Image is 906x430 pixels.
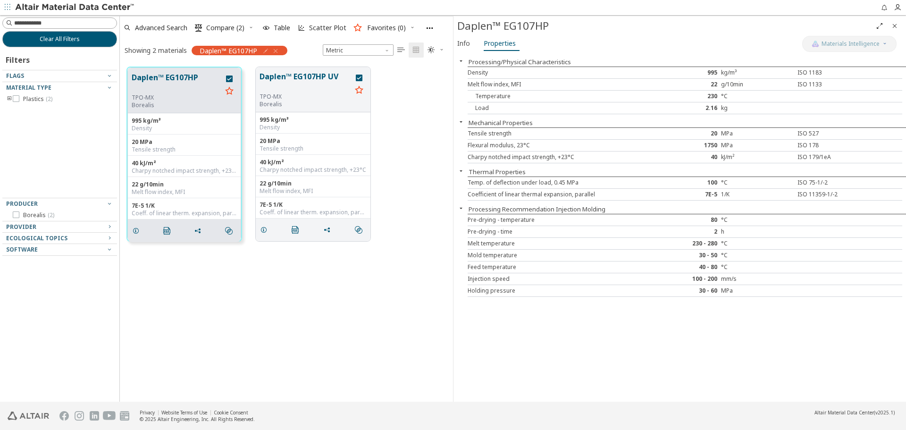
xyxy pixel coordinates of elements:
i: toogle group [6,95,13,103]
div: 40 - 80 [649,263,721,271]
button: Theme [424,42,448,58]
span: Plastics [23,95,52,103]
a: Website Terms of Use [161,409,207,416]
div: 30 - 60 [649,287,721,295]
div: Flexural modulus, 23°C [468,142,649,149]
span: Software [6,245,38,253]
div: Charpy notched impact strength, +23°C [132,167,237,175]
div: TPO-MX [132,94,222,101]
button: Ecological Topics [2,233,117,244]
span: Altair Material Data Center [814,409,874,416]
div: mm/s [721,275,794,283]
div: Pre-drying - time [468,228,649,236]
div: 995 kg/m³ [132,117,237,125]
div: 1/K [721,191,794,198]
div: °C [721,179,794,186]
span: Provider [6,223,36,231]
div: °C [721,252,794,259]
div: 80 [649,216,721,224]
div: ISO 1183 [794,69,866,76]
div: Daplen™ EG107HP [457,18,872,34]
button: Close [453,204,469,212]
i:  [355,226,362,234]
div: Melt flow index, MFI [468,81,649,88]
button: Close [453,118,469,126]
div: Injection speed [468,275,649,283]
div: 230 [649,93,721,100]
div: Mold temperature [468,252,649,259]
span: Scatter Plot [309,25,346,31]
div: Tensile strength [260,145,367,152]
span: Flags [6,72,24,80]
button: Similar search [351,220,370,239]
div: 22 g/10min [132,181,237,188]
div: (v2025.1) [814,409,895,416]
div: Tensile strength [132,146,237,153]
div: 22 [649,81,721,88]
p: Borealis [132,101,222,109]
p: Borealis [260,101,352,108]
button: PDF Download [159,221,179,240]
div: 20 MPa [260,137,367,145]
div: 7E-5 1/K [132,202,237,210]
img: Altair Material Data Center [15,3,135,12]
div: °C [721,263,794,271]
div: MPa [721,287,794,295]
button: Processing/Physical Characteristics [469,58,571,66]
button: Share [190,221,210,240]
button: PDF Download [287,220,307,239]
div: Feed temperature [468,263,649,271]
i:  [195,24,202,32]
div: Density [260,124,367,131]
div: 1750 [649,142,721,149]
button: Close [887,18,902,34]
button: Full Screen [872,18,887,34]
div: 100 - 200 [649,275,721,283]
img: Altair Engineering [8,412,49,420]
a: Cookie Consent [214,409,248,416]
button: Daplen™ EG107HP UV [260,71,352,93]
span: Temperature [468,92,511,100]
i:  [397,46,405,54]
button: Close [453,57,469,65]
div: ISO 527 [794,130,866,137]
div: °C [721,93,794,100]
div: kJ/m² [721,153,794,161]
button: Details [256,220,276,239]
div: 40 [649,153,721,161]
span: Properties [484,36,516,51]
div: Showing 2 materials [125,46,187,55]
div: © 2025 Altair Engineering, Inc. All Rights Reserved. [140,416,255,422]
button: Favorite [222,84,237,99]
span: Ecological Topics [6,234,67,242]
div: ISO 75-1/-2 [794,179,866,186]
div: TPO-MX [260,93,352,101]
div: ISO 179/1eA [794,153,866,161]
span: Clear All Filters [40,35,80,43]
div: 20 MPa [132,138,237,146]
div: kg/m³ [721,69,794,76]
div: Coeff. of linear therm. expansion, parallel [132,210,237,217]
div: Charpy notched impact strength, +23°C [260,166,367,174]
i:  [428,46,435,54]
button: Favorite [352,83,367,98]
span: ( 2 ) [46,95,52,103]
button: Close [453,167,469,175]
div: °C [721,216,794,224]
button: Material Type [2,82,117,93]
button: Processing Recommendation Injection Molding [469,205,605,213]
img: AI Copilot [812,40,819,48]
span: Info [457,36,470,51]
span: Borealis [23,211,54,219]
span: Table [274,25,290,31]
div: 230 - 280 [649,240,721,247]
span: Materials Intelligence [822,40,880,48]
div: ISO 1133 [794,81,866,88]
button: Mechanical Properties [469,118,533,127]
span: Daplen™ EG107HP [200,46,257,55]
div: kg [721,104,794,112]
div: Temp. of deflection under load, 0.45 MPa [468,179,649,186]
div: 995 [649,69,721,76]
div: Melt temperature [468,240,649,247]
span: Compare (2) [206,25,244,31]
